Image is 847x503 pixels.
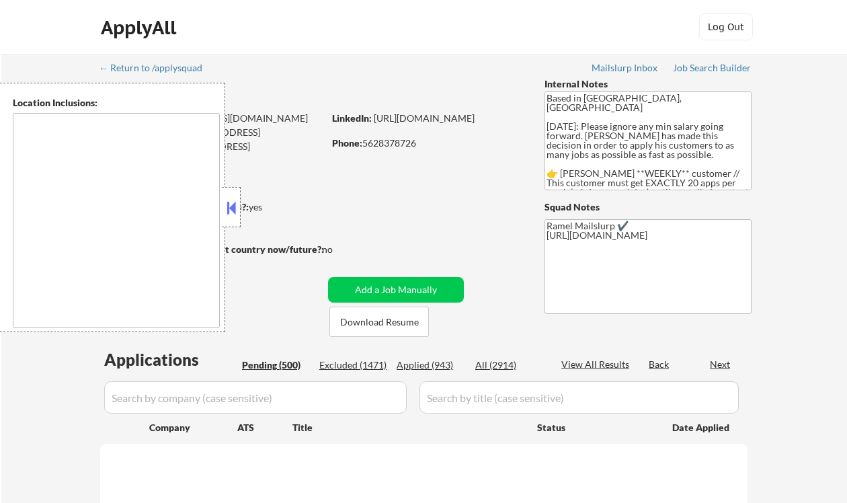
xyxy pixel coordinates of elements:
[673,63,752,73] div: Job Search Builder
[99,63,215,76] a: ← Return to /applysquad
[101,16,180,39] div: ApplyAll
[592,63,659,73] div: Mailslurp Inbox
[322,243,360,256] div: no
[710,358,731,371] div: Next
[544,77,752,91] div: Internal Notes
[149,421,237,434] div: Company
[544,200,752,214] div: Squad Notes
[99,63,215,73] div: ← Return to /applysquad
[104,352,237,368] div: Applications
[13,96,220,110] div: Location Inclusions:
[237,421,292,434] div: ATS
[537,415,653,439] div: Status
[242,358,309,372] div: Pending (500)
[397,358,464,372] div: Applied (943)
[332,137,522,150] div: 5628378726
[561,358,633,371] div: View All Results
[672,421,731,434] div: Date Applied
[699,13,753,40] button: Log Out
[319,358,387,372] div: Excluded (1471)
[292,421,524,434] div: Title
[419,381,739,414] input: Search by title (case sensitive)
[649,358,670,371] div: Back
[592,63,659,76] a: Mailslurp Inbox
[329,307,429,337] button: Download Resume
[475,358,542,372] div: All (2914)
[374,112,475,124] a: [URL][DOMAIN_NAME]
[104,381,407,414] input: Search by company (case sensitive)
[332,137,362,149] strong: Phone:
[332,112,372,124] strong: LinkedIn:
[328,277,464,303] button: Add a Job Manually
